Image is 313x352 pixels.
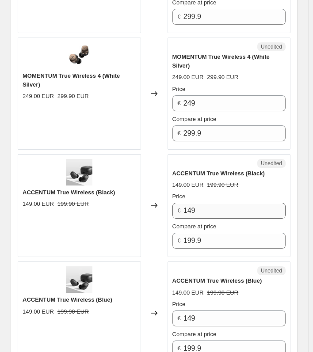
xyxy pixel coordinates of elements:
[172,116,217,122] span: Compare at price
[207,181,238,189] strike: 199.90 EUR
[178,13,181,20] span: €
[261,267,282,274] span: Unedited
[178,207,181,214] span: €
[178,237,181,244] span: €
[66,42,92,69] img: mtw4_productimages_blackcopper_80x.jpg
[66,266,92,293] img: ACCENTUMTW_Packaging_80x.webp
[57,92,89,101] strike: 299.90 EUR
[261,160,282,167] span: Unedited
[57,200,89,208] strike: 199.90 EUR
[23,296,112,303] span: ACCENTUM True Wireless (Blue)
[178,130,181,136] span: €
[23,189,115,196] span: ACCENTUM True Wireless (Black)
[23,72,120,88] span: MOMENTUM True Wireless 4 (White Silver)
[23,307,54,316] div: 149.00 EUR
[178,315,181,322] span: €
[207,73,238,82] strike: 299.90 EUR
[172,86,186,92] span: Price
[23,92,54,101] div: 249.00 EUR
[23,200,54,208] div: 149.00 EUR
[172,181,204,189] div: 149.00 EUR
[172,170,265,177] span: ACCENTUM True Wireless (Black)
[172,288,204,297] div: 149.00 EUR
[57,307,89,316] strike: 199.90 EUR
[172,277,262,284] span: ACCENTUM True Wireless (Blue)
[172,223,217,230] span: Compare at price
[66,159,92,185] img: ACCENTUMTW_Packaging_80x.webp
[261,43,282,50] span: Unedited
[172,73,204,82] div: 249.00 EUR
[172,331,217,337] span: Compare at price
[172,53,270,69] span: MOMENTUM True Wireless 4 (White Silver)
[172,193,186,200] span: Price
[207,288,238,297] strike: 199.90 EUR
[178,345,181,352] span: €
[172,301,186,307] span: Price
[178,100,181,106] span: €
